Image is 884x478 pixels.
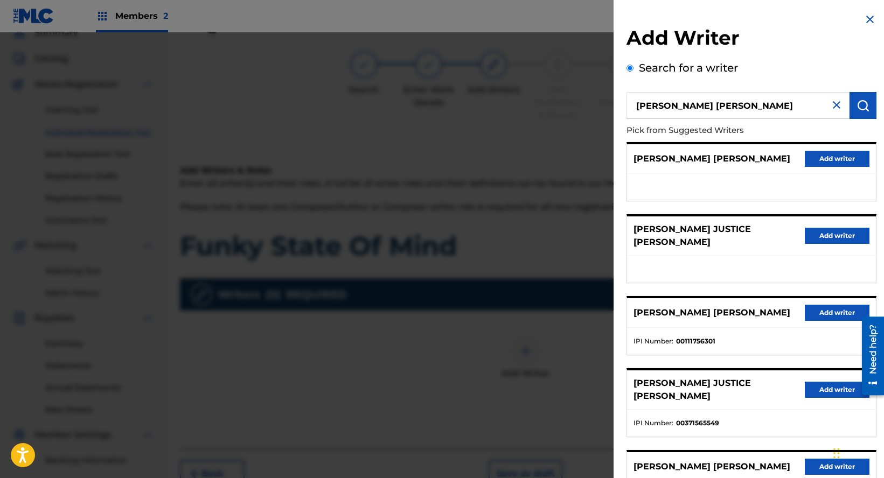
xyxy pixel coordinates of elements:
[639,61,738,74] label: Search for a writer
[805,151,869,167] button: Add writer
[805,228,869,244] button: Add writer
[833,437,840,469] div: Drag
[830,426,884,478] iframe: Chat Widget
[627,119,815,142] p: Pick from Suggested Writers
[634,306,790,319] p: [PERSON_NAME] [PERSON_NAME]
[627,26,876,53] h2: Add Writer
[676,418,719,428] strong: 00371565549
[854,313,884,399] iframe: Resource Center
[676,336,715,346] strong: 00111756301
[634,336,673,346] span: IPI Number :
[634,377,805,403] p: [PERSON_NAME] JUSTICE [PERSON_NAME]
[634,460,790,473] p: [PERSON_NAME] [PERSON_NAME]
[163,11,168,21] span: 2
[830,99,843,111] img: close
[805,382,869,398] button: Add writer
[115,10,168,22] span: Members
[805,459,869,475] button: Add writer
[857,99,869,112] img: Search Works
[13,8,54,24] img: MLC Logo
[634,223,805,249] p: [PERSON_NAME] JUSTICE [PERSON_NAME]
[634,152,790,165] p: [PERSON_NAME] [PERSON_NAME]
[96,10,109,23] img: Top Rightsholders
[634,418,673,428] span: IPI Number :
[805,305,869,321] button: Add writer
[627,92,850,119] input: Search writer's name or IPI Number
